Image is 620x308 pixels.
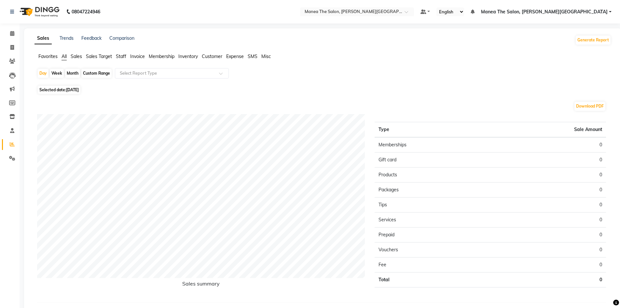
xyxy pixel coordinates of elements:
[34,33,52,44] a: Sales
[38,53,58,59] span: Favorites
[375,198,490,213] td: Tips
[490,242,606,257] td: 0
[490,122,606,138] th: Sale Amount
[490,183,606,198] td: 0
[490,198,606,213] td: 0
[481,8,608,15] span: Manea The Salon, [PERSON_NAME][GEOGRAPHIC_DATA]
[81,69,112,78] div: Custom Range
[576,36,611,45] button: Generate Report
[248,53,257,59] span: SMS
[38,86,80,94] span: Selected date:
[490,153,606,168] td: 0
[375,213,490,227] td: Services
[375,168,490,183] td: Products
[375,153,490,168] td: Gift card
[261,53,271,59] span: Misc
[490,257,606,272] td: 0
[490,168,606,183] td: 0
[202,53,222,59] span: Customer
[375,122,490,138] th: Type
[130,53,145,59] span: Invoice
[226,53,244,59] span: Expense
[37,281,365,289] h6: Sales summary
[72,3,100,21] b: 08047224946
[375,183,490,198] td: Packages
[109,35,134,41] a: Comparison
[375,242,490,257] td: Vouchers
[178,53,198,59] span: Inventory
[17,3,61,21] img: logo
[116,53,126,59] span: Staff
[375,257,490,272] td: Fee
[375,272,490,287] td: Total
[38,69,48,78] div: Day
[490,213,606,227] td: 0
[149,53,174,59] span: Membership
[490,272,606,287] td: 0
[375,227,490,242] td: Prepaid
[81,35,102,41] a: Feedback
[65,69,80,78] div: Month
[490,137,606,153] td: 0
[574,102,605,111] button: Download PDF
[62,53,67,59] span: All
[60,35,74,41] a: Trends
[50,69,64,78] div: Week
[66,87,79,92] span: [DATE]
[71,53,82,59] span: Sales
[375,137,490,153] td: Memberships
[490,227,606,242] td: 0
[86,53,112,59] span: Sales Target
